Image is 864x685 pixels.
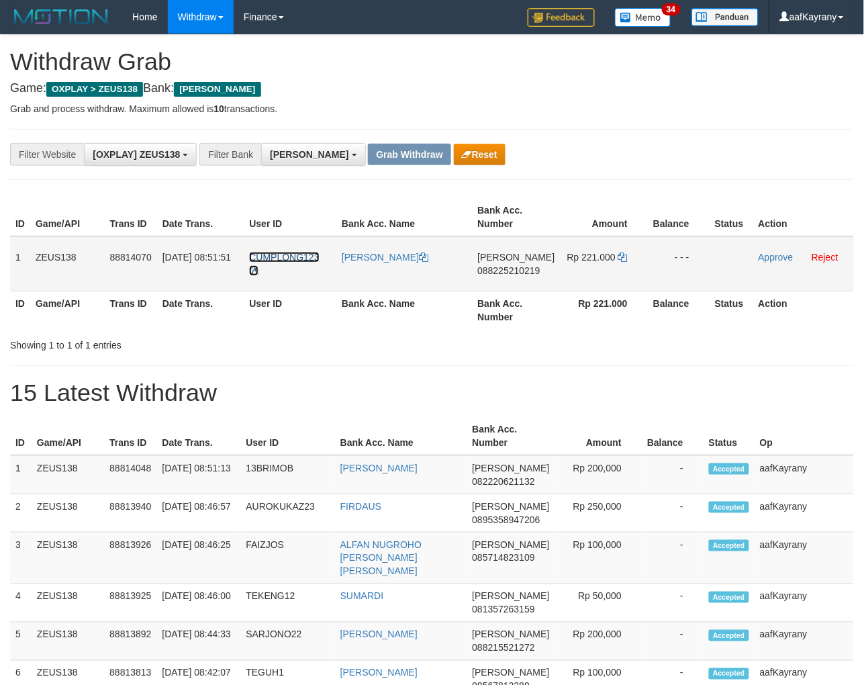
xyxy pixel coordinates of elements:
[104,455,156,494] td: 88814048
[473,591,550,602] span: [PERSON_NAME]
[340,539,422,577] a: ALFAN NUGROHO [PERSON_NAME] [PERSON_NAME]
[30,236,105,291] td: ZEUS138
[642,455,704,494] td: -
[473,604,535,615] span: Copy 081357263159 to clipboard
[240,533,334,584] td: FAIZJOS
[642,417,704,455] th: Balance
[335,417,467,455] th: Bank Acc. Name
[473,514,540,525] span: Copy 0895358947206 to clipboard
[244,198,336,236] th: User ID
[704,417,755,455] th: Status
[473,539,550,550] span: [PERSON_NAME]
[240,417,334,455] th: User ID
[755,455,854,494] td: aafKayrany
[110,252,152,263] span: 88814070
[10,455,32,494] td: 1
[755,494,854,533] td: aafKayrany
[336,291,472,329] th: Bank Acc. Name
[32,494,104,533] td: ZEUS138
[812,252,838,263] a: Reject
[156,584,240,623] td: [DATE] 08:46:00
[10,379,854,406] h1: 15 Latest Withdraw
[261,143,365,166] button: [PERSON_NAME]
[104,584,156,623] td: 88813925
[340,668,418,678] a: [PERSON_NAME]
[32,533,104,584] td: ZEUS138
[662,3,680,15] span: 34
[472,198,560,236] th: Bank Acc. Number
[156,494,240,533] td: [DATE] 08:46:57
[473,668,550,678] span: [PERSON_NAME]
[240,584,334,623] td: TEKENG12
[709,592,749,603] span: Accepted
[10,48,854,75] h1: Withdraw Grab
[249,252,319,263] span: CUMPLONG123
[10,417,32,455] th: ID
[648,291,710,329] th: Balance
[30,291,105,329] th: Game/API
[199,143,261,166] div: Filter Bank
[10,494,32,533] td: 2
[648,236,710,291] td: - - -
[555,584,642,623] td: Rp 50,000
[10,333,350,352] div: Showing 1 to 1 of 1 entries
[528,8,595,27] img: Feedback.jpg
[368,144,450,165] button: Grab Withdraw
[477,265,540,276] span: Copy 088225210219 to clipboard
[759,252,794,263] a: Approve
[93,149,180,160] span: [OXPLAY] ZEUS138
[104,417,156,455] th: Trans ID
[473,501,550,512] span: [PERSON_NAME]
[30,198,105,236] th: Game/API
[174,82,260,97] span: [PERSON_NAME]
[648,198,710,236] th: Balance
[32,455,104,494] td: ZEUS138
[342,252,428,263] a: [PERSON_NAME]
[240,623,334,661] td: SARJONO22
[477,252,555,263] span: [PERSON_NAME]
[104,533,156,584] td: 88813926
[755,417,854,455] th: Op
[642,494,704,533] td: -
[240,494,334,533] td: AUROKUKAZ23
[244,291,336,329] th: User ID
[473,476,535,487] span: Copy 082220621132 to clipboard
[709,540,749,551] span: Accepted
[156,623,240,661] td: [DATE] 08:44:33
[709,630,749,641] span: Accepted
[691,8,759,26] img: panduan.png
[615,8,671,27] img: Button%20Memo.svg
[10,584,32,623] td: 4
[561,198,648,236] th: Amount
[32,417,104,455] th: Game/API
[270,149,348,160] span: [PERSON_NAME]
[710,198,753,236] th: Status
[555,417,642,455] th: Amount
[472,291,560,329] th: Bank Acc. Number
[710,291,753,329] th: Status
[10,291,30,329] th: ID
[618,252,628,263] a: Copy 221000 to clipboard
[555,623,642,661] td: Rp 200,000
[709,502,749,513] span: Accepted
[473,553,535,563] span: Copy 085714823109 to clipboard
[46,82,143,97] span: OXPLAY > ZEUS138
[567,252,616,263] span: Rp 221.000
[10,623,32,661] td: 5
[755,623,854,661] td: aafKayrany
[555,455,642,494] td: Rp 200,000
[157,198,244,236] th: Date Trans.
[156,533,240,584] td: [DATE] 08:46:25
[32,623,104,661] td: ZEUS138
[561,291,648,329] th: Rp 221.000
[340,463,418,473] a: [PERSON_NAME]
[84,143,197,166] button: [OXPLAY] ZEUS138
[156,417,240,455] th: Date Trans.
[213,103,224,114] strong: 10
[642,623,704,661] td: -
[642,584,704,623] td: -
[473,629,550,640] span: [PERSON_NAME]
[157,291,244,329] th: Date Trans.
[340,629,418,640] a: [PERSON_NAME]
[709,463,749,475] span: Accepted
